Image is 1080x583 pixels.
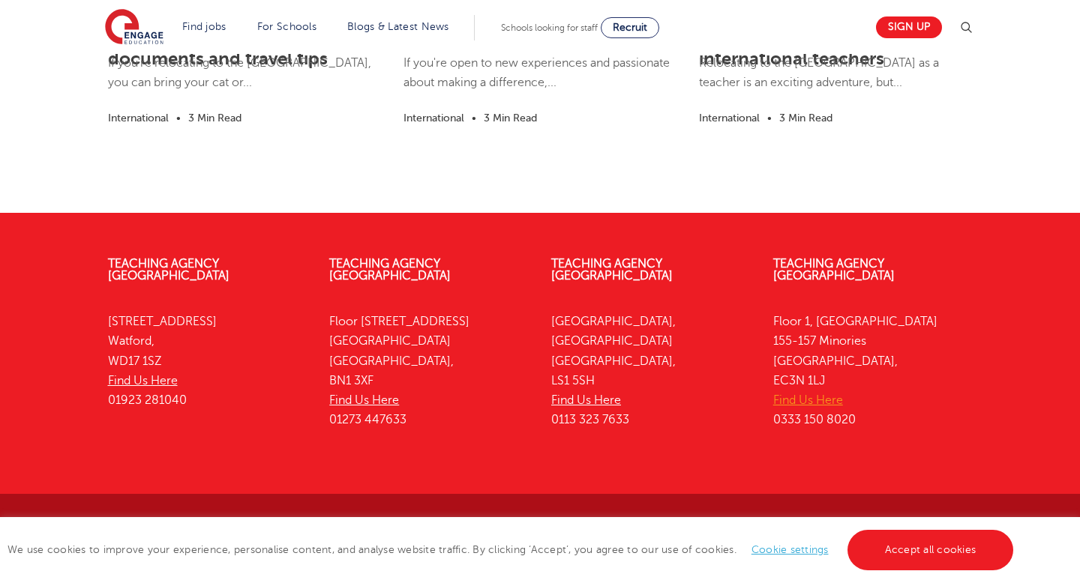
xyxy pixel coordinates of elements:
[464,109,484,127] li: •
[751,544,829,555] a: Cookie settings
[182,21,226,32] a: Find jobs
[108,374,178,387] a: Find Us Here
[551,312,751,430] p: [GEOGRAPHIC_DATA], [GEOGRAPHIC_DATA] [GEOGRAPHIC_DATA], LS1 5SH 0113 323 7633
[169,109,188,127] li: •
[108,109,169,127] li: International
[876,16,942,38] a: Sign up
[329,257,451,283] a: Teaching Agency [GEOGRAPHIC_DATA]
[699,53,972,108] p: Relocating to the [GEOGRAPHIC_DATA] as a teacher is an exciting adventure, but...
[760,109,779,127] li: •
[501,22,598,33] span: Schools looking for staff
[188,109,241,127] li: 3 Min Read
[108,257,229,283] a: Teaching Agency [GEOGRAPHIC_DATA]
[773,393,843,407] a: Find Us Here
[403,53,676,108] p: If you're open to new experiences and passionate about making a difference,...
[403,109,464,127] li: International
[779,109,832,127] li: 3 Min Read
[551,257,673,283] a: Teaching Agency [GEOGRAPHIC_DATA]
[484,109,537,127] li: 3 Min Read
[613,22,647,33] span: Recruit
[699,109,760,127] li: International
[108,312,307,410] p: [STREET_ADDRESS] Watford, WD17 1SZ 01923 281040
[108,53,381,108] p: If you’re relocating to the [GEOGRAPHIC_DATA], you can bring your cat or...
[257,21,316,32] a: For Schools
[347,21,449,32] a: Blogs & Latest News
[329,312,529,430] p: Floor [STREET_ADDRESS] [GEOGRAPHIC_DATA] [GEOGRAPHIC_DATA], BN1 3XF 01273 447633
[7,544,1017,555] span: We use cookies to improve your experience, personalise content, and analyse website traffic. By c...
[601,17,659,38] a: Recruit
[551,393,621,407] a: Find Us Here
[847,530,1014,570] a: Accept all cookies
[773,257,895,283] a: Teaching Agency [GEOGRAPHIC_DATA]
[105,9,163,46] img: Engage Education
[329,393,399,407] a: Find Us Here
[773,312,973,430] p: Floor 1, [GEOGRAPHIC_DATA] 155-157 Minories [GEOGRAPHIC_DATA], EC3N 1LJ 0333 150 8020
